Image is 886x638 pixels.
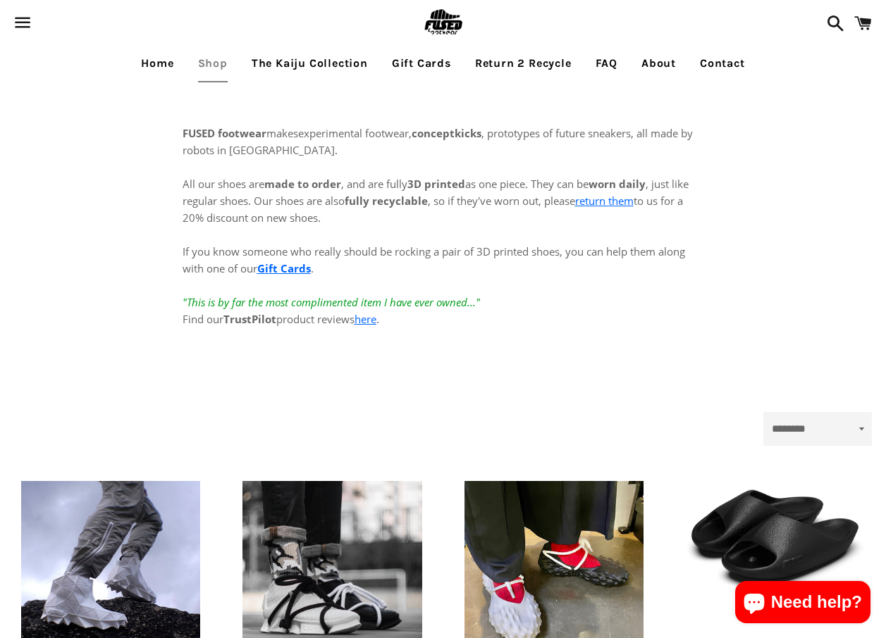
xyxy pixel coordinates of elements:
[412,126,481,140] strong: conceptkicks
[264,177,341,191] strong: made to order
[381,46,462,81] a: Gift Cards
[575,194,634,208] a: return them
[187,46,238,81] a: Shop
[183,295,480,309] em: "This is by far the most complimented item I have ever owned..."
[183,158,704,327] p: All our shoes are , and are fully as one piece. They can be , just like regular shoes. Our shoes ...
[183,126,266,140] strong: FUSED footwear
[355,312,376,326] a: here
[589,177,646,191] strong: worn daily
[464,46,582,81] a: Return 2 Recycle
[257,261,311,275] a: Gift Cards
[345,194,428,208] strong: fully recyclable
[183,126,298,140] span: makes
[407,177,465,191] strong: 3D printed
[130,46,184,81] a: Home
[241,46,379,81] a: The Kaiju Collection
[731,581,875,627] inbox-online-store-chat: Shopify online store chat
[223,312,276,326] strong: TrustPilot
[631,46,687,81] a: About
[686,481,865,594] a: Slate-Black
[183,126,693,157] span: experimental footwear, , prototypes of future sneakers, all made by robots in [GEOGRAPHIC_DATA].
[689,46,756,81] a: Contact
[585,46,628,81] a: FAQ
